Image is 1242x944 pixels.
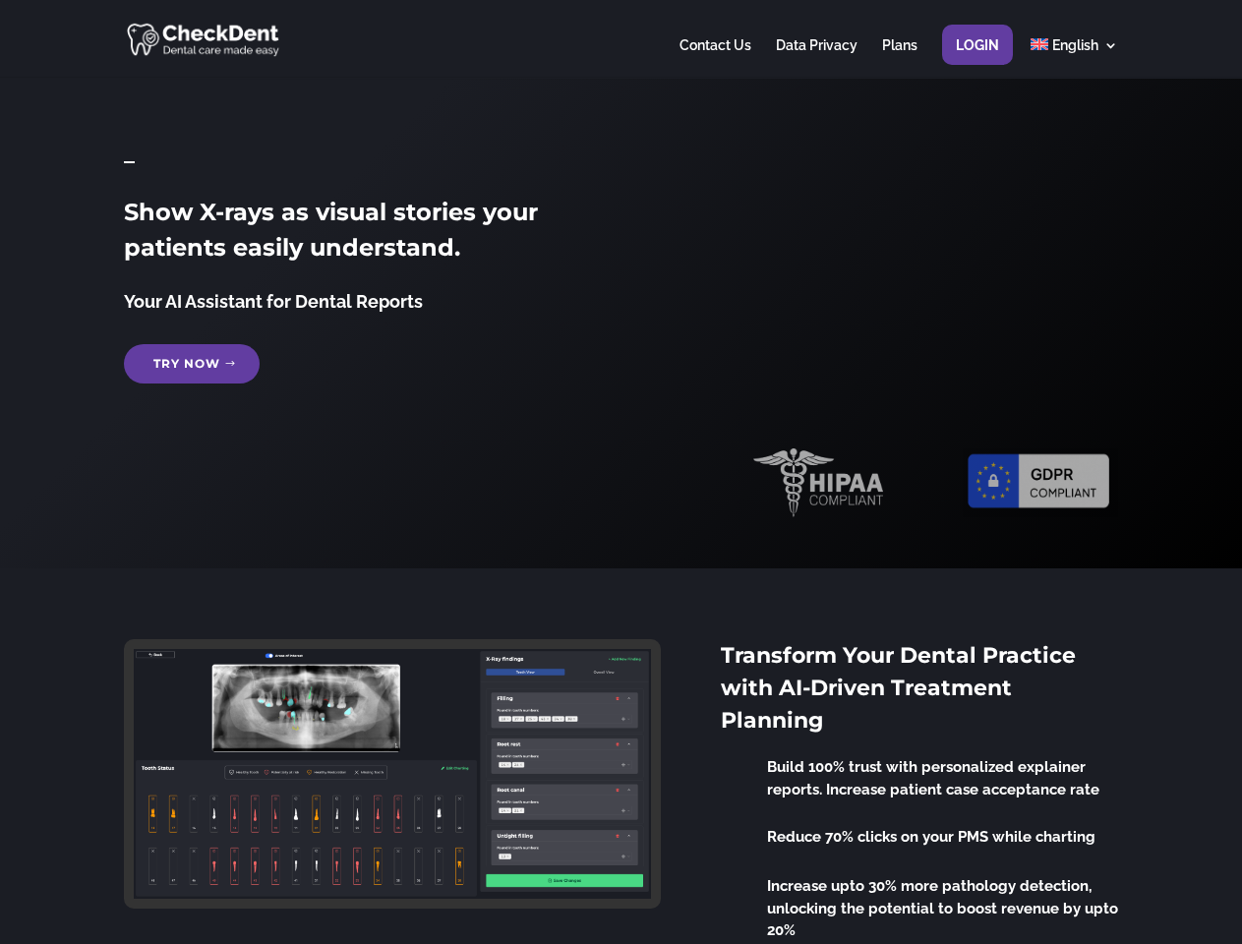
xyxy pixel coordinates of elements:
a: English [1031,38,1118,77]
span: Reduce 70% clicks on your PMS while charting [767,828,1095,846]
a: Data Privacy [776,38,858,77]
a: Login [956,38,999,77]
span: _ [124,141,135,167]
a: Contact Us [680,38,751,77]
span: Build 100% trust with personalized explainer reports. Increase patient case acceptance rate [767,758,1099,798]
img: X_Ray_annotated [648,162,1117,369]
a: Try Now [124,344,260,383]
span: Increase upto 30% more pathology detection, unlocking the potential to boost revenue by upto 20% [767,877,1118,939]
img: CheckDent AI [127,20,281,58]
span: Transform Your Dental Practice with AI-Driven Treatment Planning [721,642,1076,734]
h2: Show X-rays as visual stories your patients easily understand. [124,195,593,275]
span: Your AI Assistant for Dental Reports [124,291,423,312]
a: Plans [882,38,917,77]
span: English [1052,37,1098,53]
